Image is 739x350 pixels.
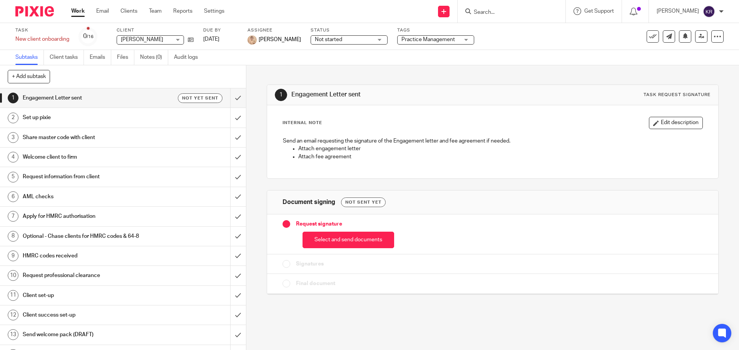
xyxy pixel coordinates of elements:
[23,270,156,281] h1: Request professional clearance
[120,7,137,15] a: Clients
[473,9,542,16] input: Search
[23,171,156,182] h1: Request information from client
[87,35,94,39] small: /16
[83,32,94,41] div: 0
[173,7,192,15] a: Reports
[311,27,388,33] label: Status
[15,6,54,17] img: Pixie
[8,113,18,123] div: 2
[23,250,156,262] h1: HMRC codes received
[23,309,156,321] h1: Client success set-up
[8,290,18,301] div: 11
[203,36,219,42] span: [DATE]
[8,211,18,222] div: 7
[8,152,18,163] div: 4
[140,50,168,65] a: Notes (0)
[283,137,702,145] p: Send an email requesting the signature of the Engagement letter and fee agreement if needed.
[247,35,257,45] img: DSC06218%20-%20Copy.JPG
[23,290,156,301] h1: Client set-up
[8,270,18,281] div: 10
[298,153,702,161] p: Attach fee agreement
[283,198,335,206] h1: Document signing
[657,7,699,15] p: [PERSON_NAME]
[283,120,322,126] p: Internal Note
[121,37,163,42] span: [PERSON_NAME]
[15,27,69,33] label: Task
[8,132,18,143] div: 3
[303,232,394,248] button: Select and send documents
[8,231,18,242] div: 8
[397,27,474,33] label: Tags
[341,197,386,207] div: Not sent yet
[298,145,702,153] p: Attach engagement letter
[644,92,711,98] div: Task request signature
[8,250,18,261] div: 9
[401,37,455,42] span: Practice Management
[117,50,134,65] a: Files
[203,27,238,33] label: Due by
[117,27,194,33] label: Client
[23,329,156,340] h1: Send welcome pack (DRAFT)
[23,231,156,242] h1: Optional - Chase clients for HMRC codes & 64-8
[259,36,301,43] span: [PERSON_NAME]
[8,310,18,320] div: 12
[296,260,324,268] span: Signatures
[174,50,204,65] a: Audit logs
[90,50,111,65] a: Emails
[71,7,85,15] a: Work
[50,50,84,65] a: Client tasks
[584,8,614,14] span: Get Support
[315,37,342,42] span: Not started
[291,91,509,99] h1: Engagement Letter sent
[96,7,109,15] a: Email
[23,112,156,123] h1: Set up pixie
[23,151,156,163] h1: Welcome client to firm
[23,211,156,222] h1: Apply for HMRC authorisation
[15,35,69,43] div: New client onboarding
[275,89,287,101] div: 1
[15,50,44,65] a: Subtasks
[8,329,18,340] div: 13
[23,191,156,202] h1: AML checks
[247,27,301,33] label: Assignee
[8,93,18,103] div: 1
[23,132,156,143] h1: Share master code with client
[703,5,715,18] img: svg%3E
[182,95,218,101] span: Not yet sent
[8,172,18,182] div: 5
[8,191,18,202] div: 6
[204,7,224,15] a: Settings
[296,220,342,228] span: Request signature
[649,117,703,129] button: Edit description
[149,7,162,15] a: Team
[296,280,335,287] span: Final document
[8,70,50,83] button: + Add subtask
[23,92,156,104] h1: Engagement Letter sent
